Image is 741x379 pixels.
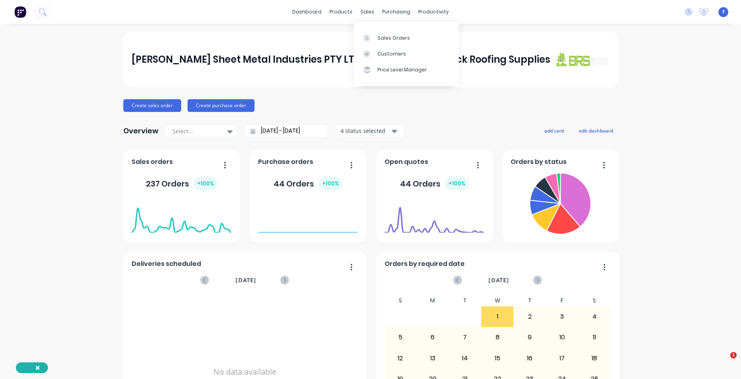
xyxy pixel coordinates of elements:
[714,352,733,371] iframe: Intercom live chat
[146,177,217,190] div: 237 Orders
[546,327,578,347] div: 10
[354,30,459,46] a: Sales Orders
[511,157,567,167] span: Orders by status
[188,99,255,112] button: Create purchase order
[482,307,513,327] div: 1
[482,327,513,347] div: 8
[27,358,48,377] button: Close
[449,295,481,306] div: T
[514,327,546,347] div: 9
[123,123,159,139] div: Overview
[384,295,417,306] div: S
[236,276,256,285] span: [DATE]
[481,295,514,306] div: W
[385,348,416,368] div: 12
[546,307,578,327] div: 3
[377,66,427,73] div: Price Level Manager
[417,327,449,347] div: 6
[356,6,378,18] div: sales
[414,6,453,18] div: productivity
[417,348,449,368] div: 13
[385,327,416,347] div: 5
[546,295,578,306] div: F
[546,348,578,368] div: 17
[513,295,546,306] div: T
[574,125,618,136] button: edit dashboard
[336,125,404,137] button: 4 status selected
[417,295,449,306] div: M
[445,177,469,190] div: + 100 %
[578,307,610,327] div: 4
[449,327,481,347] div: 7
[35,362,40,373] span: ×
[354,46,459,62] a: Customers
[482,348,513,368] div: 15
[288,6,326,18] a: dashboard
[554,52,609,67] img: J A Sheet Metal Industries PTY LTD trading as Brunswick Roofing Supplies
[449,348,481,368] div: 14
[326,6,356,18] div: products
[514,348,546,368] div: 16
[194,177,217,190] div: + 100 %
[578,295,611,306] div: S
[14,6,26,18] img: Factory
[258,157,313,167] span: Purchase orders
[354,62,459,78] a: Price Level Manager
[514,307,546,327] div: 2
[378,6,414,18] div: purchasing
[578,348,610,368] div: 18
[132,52,550,67] div: [PERSON_NAME] Sheet Metal Industries PTY LTD trading as Brunswick Roofing Supplies
[377,35,410,42] div: Sales Orders
[319,177,342,190] div: + 100 %
[132,157,173,167] span: Sales orders
[341,127,391,135] div: 4 status selected
[578,327,610,347] div: 11
[539,125,569,136] button: add card
[377,50,406,58] div: Customers
[385,157,428,167] span: Open quotes
[274,177,342,190] div: 44 Orders
[722,8,725,15] span: F
[488,276,509,285] span: [DATE]
[730,352,737,358] span: 1
[123,99,181,112] button: Create sales order
[400,177,469,190] div: 44 Orders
